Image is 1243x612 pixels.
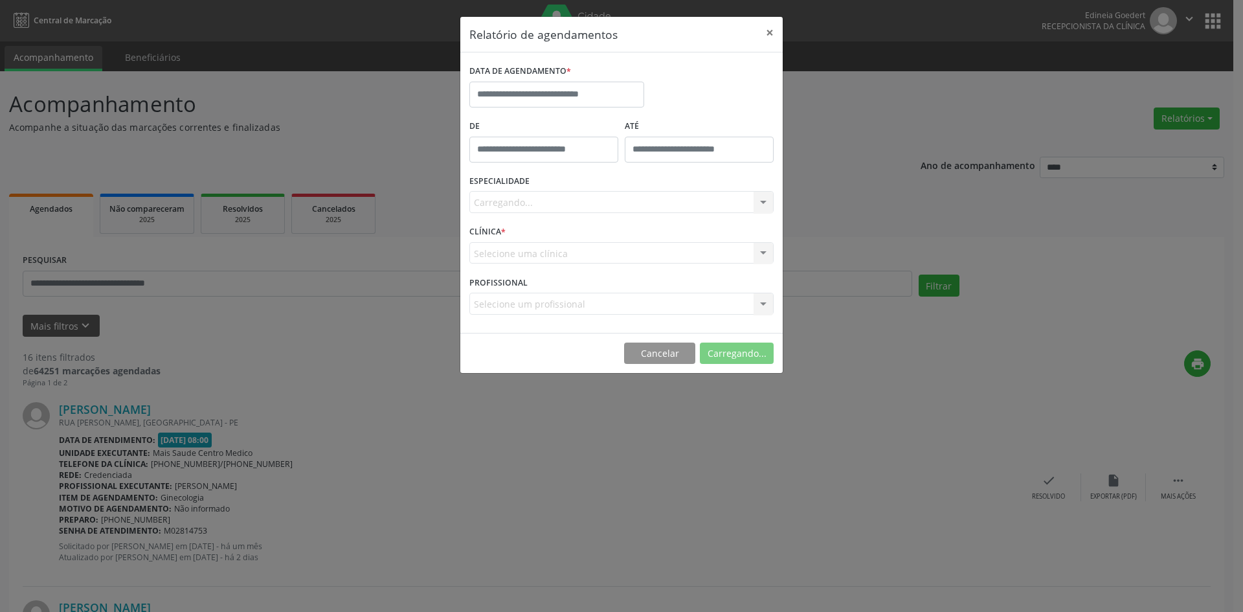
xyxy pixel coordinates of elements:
label: ATÉ [625,117,774,137]
label: DATA DE AGENDAMENTO [469,62,571,82]
h5: Relatório de agendamentos [469,26,618,43]
label: De [469,117,618,137]
label: ESPECIALIDADE [469,172,530,192]
button: Close [757,17,783,49]
button: Carregando... [700,343,774,365]
label: PROFISSIONAL [469,273,528,293]
label: CLÍNICA [469,222,506,242]
button: Cancelar [624,343,695,365]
